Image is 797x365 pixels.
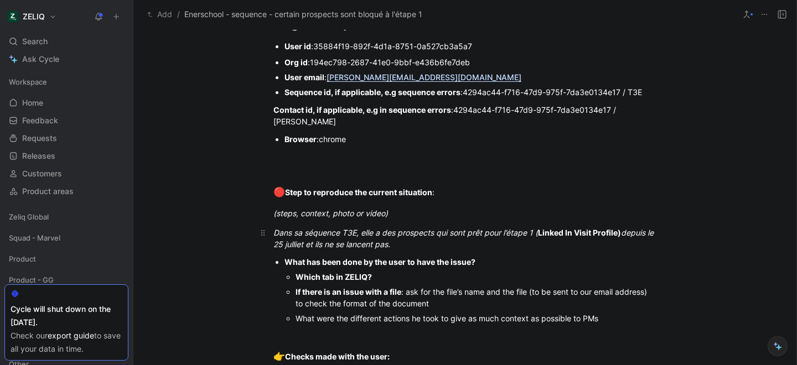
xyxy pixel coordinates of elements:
[284,40,656,52] div: :
[284,58,308,67] strong: Org id
[4,130,128,147] a: Requests
[296,287,401,296] strong: If there is an issue with a file
[9,274,54,285] span: Product - GG
[273,352,390,361] strong: Checks made with the user:
[296,272,372,281] strong: Which tab in ZELIQ?
[4,251,128,267] div: Product
[313,41,472,51] span: 35884f19-892f-4d1a-8751-0a527cb3a5a7
[9,232,60,243] span: Squad - Marvel
[296,312,656,324] div: What were the different actions he took to give as much context as possible to PMs
[4,272,128,291] div: Product - GG
[22,35,48,48] span: Search
[4,251,128,270] div: Product
[273,104,656,127] div: :
[22,133,57,144] span: Requests
[273,208,388,218] em: (steps, context, photo or video)
[9,211,49,222] span: Zeliq Global
[273,185,656,200] div: :
[284,257,475,267] strong: What has been done by the user to have the issue?
[144,8,175,21] button: Add
[4,9,59,24] button: ZELIQZELIQ
[9,76,47,87] span: Workspace
[284,56,656,68] div: :
[22,168,62,179] span: Customers
[4,165,128,182] a: Customers
[284,134,317,144] strong: Browser
[11,329,122,356] div: Check our to save all your data in time.
[177,8,180,21] span: /
[273,351,285,362] span: 👉
[22,115,58,126] span: Feedback
[273,228,538,237] em: Dans sa séquence T3E, elle a des prospects qui sont prêt pour l’étape 1 (
[4,208,128,225] div: Zeliq Global
[11,303,122,329] div: Cycle will shut down on the [DATE].
[284,41,311,51] strong: User id
[4,183,128,200] a: Product areas
[284,133,656,145] div: :
[23,12,45,22] h1: ZELIQ
[4,230,128,249] div: Squad - Marvel
[9,253,36,264] span: Product
[4,148,128,164] a: Releases
[273,105,451,114] strong: Contact id, if applicable, e.g in sequence errors
[4,51,128,67] a: Ask Cycle
[327,72,521,82] a: [PERSON_NAME][EMAIL_ADDRESS][DOMAIN_NAME]
[184,8,422,21] span: Enerschool - sequence - certain prospects sont bloqué à l'étape 1
[284,87,460,97] strong: Sequence id, if applicable, e.g sequence errors
[296,286,656,309] div: : ask for the file’s name and the file (to be sent to our email address) to check the format of t...
[4,95,128,111] a: Home
[4,208,128,228] div: Zeliq Global
[22,53,59,66] span: Ask Cycle
[4,74,128,90] div: Workspace
[4,230,128,246] div: Squad - Marvel
[310,58,470,67] span: 194ec798-2687-41e0-9bbf-e436b6fe7deb
[284,86,656,98] div: :
[48,331,94,340] a: export guide
[319,134,346,144] span: chrome
[284,71,656,83] div: :
[273,186,285,197] span: 🔴
[22,186,74,197] span: Product areas
[7,11,18,22] img: ZELIQ
[4,112,128,129] a: Feedback
[4,272,128,288] div: Product - GG
[284,72,324,82] strong: User email
[538,228,621,237] span: Linked In Visit Profile)
[22,97,43,108] span: Home
[4,33,128,50] div: Search
[273,228,656,249] em: depuis le 25 julliet et ils ne se lancent pas.
[22,150,55,161] span: Releases
[285,187,432,197] strong: Step to reproduce the current situation
[463,87,642,97] span: 4294ac44-f716-47d9-975f-7da3e0134e17 / T3E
